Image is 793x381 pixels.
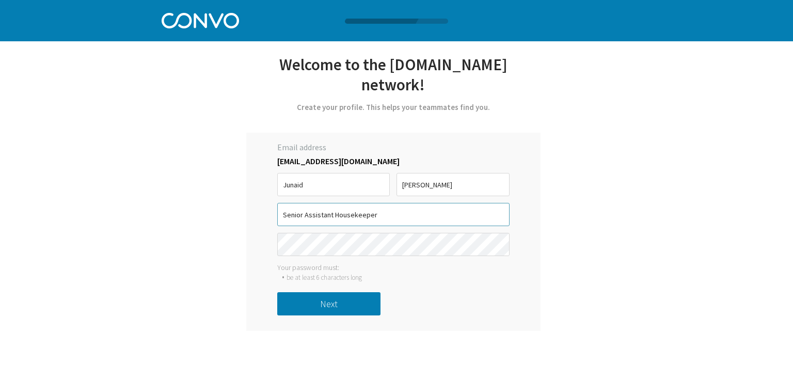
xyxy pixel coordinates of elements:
input: First Name [277,173,390,196]
input: Job Title [277,203,510,226]
div: Your password must: [277,263,510,272]
label: [EMAIL_ADDRESS][DOMAIN_NAME] [277,156,510,166]
input: Last Name [396,173,509,196]
label: Email address [277,142,510,156]
img: Convo Logo [162,10,239,28]
div: Create your profile. This helps your teammates find you. [246,102,541,112]
button: Next [277,292,380,315]
div: Welcome to the [DOMAIN_NAME] network! [246,54,541,107]
div: be at least 6 characters long [287,273,362,282]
